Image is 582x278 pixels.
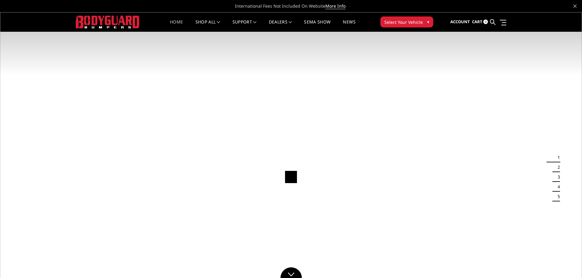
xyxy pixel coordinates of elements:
span: Cart [472,19,482,24]
button: 4 of 5 [554,182,560,192]
button: 3 of 5 [554,172,560,182]
button: Select Your Vehicle [380,16,433,27]
a: SEMA Show [304,20,331,32]
span: 0 [483,20,488,24]
button: 5 of 5 [554,192,560,201]
span: Account [450,19,470,24]
a: shop all [196,20,220,32]
img: BODYGUARD BUMPERS [76,16,140,28]
span: ▾ [427,19,429,25]
span: Select Your Vehicle [384,19,423,25]
a: Dealers [269,20,292,32]
a: Support [232,20,257,32]
a: Home [170,20,183,32]
a: News [343,20,355,32]
button: 2 of 5 [554,162,560,172]
a: Account [450,14,470,30]
a: Click to Down [280,267,302,278]
a: Cart 0 [472,14,488,30]
a: More Info [325,3,346,9]
button: 1 of 5 [554,153,560,162]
